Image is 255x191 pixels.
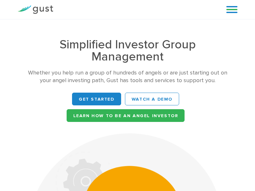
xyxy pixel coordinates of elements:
img: Gust Logo [18,5,53,14]
h1: Simplified Investor Group Management [27,39,228,63]
div: Whether you help run a group of hundreds of angels or are just starting out on your angel investi... [27,69,228,84]
a: Learn How to be an Angel Investor [67,109,185,122]
a: Get Started [72,93,121,105]
a: WATCH A DEMO [125,93,179,105]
